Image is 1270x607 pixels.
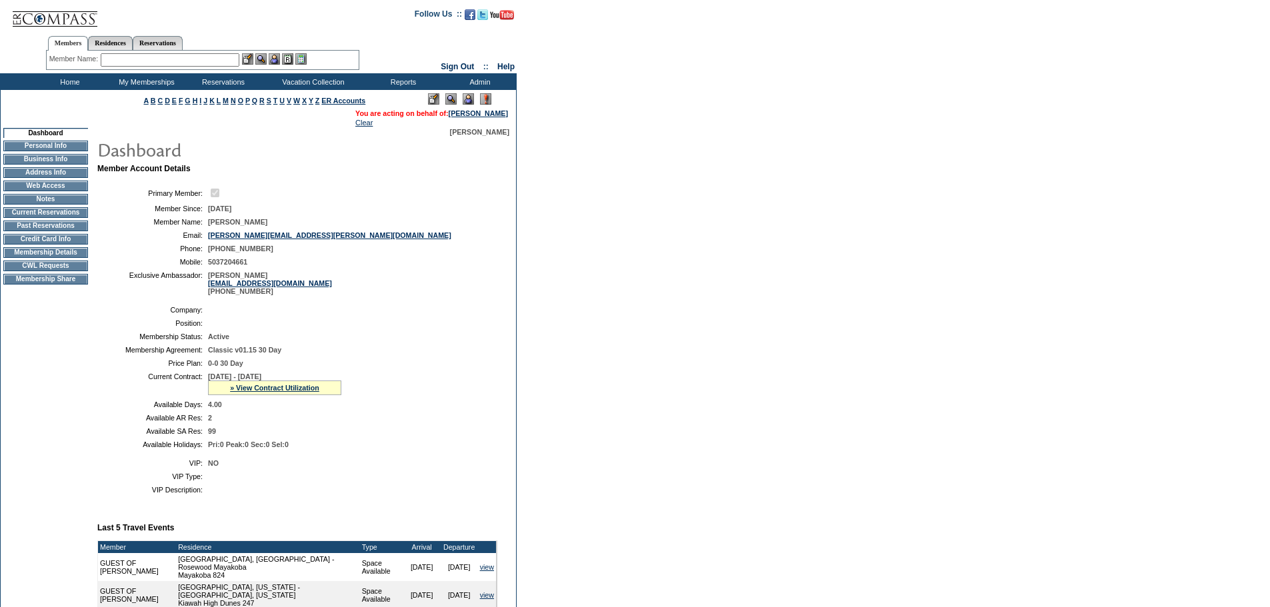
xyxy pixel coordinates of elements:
[3,234,88,245] td: Credit Card Info
[98,541,176,553] td: Member
[321,97,365,105] a: ER Accounts
[403,553,441,581] td: [DATE]
[255,53,267,65] img: View
[309,97,313,105] a: Y
[107,73,183,90] td: My Memberships
[208,346,281,354] span: Classic v01.15 30 Day
[97,164,191,173] b: Member Account Details
[103,205,203,213] td: Member Since:
[176,553,359,581] td: [GEOGRAPHIC_DATA], [GEOGRAPHIC_DATA] - Rosewood Mayakoba Mayakoba 824
[480,93,491,105] img: Log Concern/Member Elevation
[293,97,300,105] a: W
[103,359,203,367] td: Price Plan:
[157,97,163,105] a: C
[49,53,101,65] div: Member Name:
[497,62,515,71] a: Help
[208,359,243,367] span: 0-0 30 Day
[441,62,474,71] a: Sign Out
[208,279,332,287] a: [EMAIL_ADDRESS][DOMAIN_NAME]
[477,9,488,20] img: Follow us on Twitter
[172,97,177,105] a: E
[103,459,203,467] td: VIP:
[441,553,478,581] td: [DATE]
[208,205,231,213] span: [DATE]
[279,97,285,105] a: U
[3,167,88,178] td: Address Info
[480,591,494,599] a: view
[465,13,475,21] a: Become our fan on Facebook
[483,62,489,71] span: ::
[230,384,319,392] a: » View Contract Utilization
[450,128,509,136] span: [PERSON_NAME]
[267,97,271,105] a: S
[282,53,293,65] img: Reservations
[3,261,88,271] td: CWL Requests
[208,414,212,422] span: 2
[3,274,88,285] td: Membership Share
[208,400,222,408] span: 4.00
[3,181,88,191] td: Web Access
[480,563,494,571] a: view
[199,97,201,105] a: I
[88,36,133,50] a: Residences
[103,271,203,295] td: Exclusive Ambassador:
[260,73,363,90] td: Vacation Collection
[259,97,265,105] a: R
[97,523,174,532] b: Last 5 Travel Events
[30,73,107,90] td: Home
[3,141,88,151] td: Personal Info
[208,427,216,435] span: 99
[3,194,88,205] td: Notes
[415,8,462,24] td: Follow Us ::
[287,97,291,105] a: V
[103,440,203,448] td: Available Holidays:
[165,97,170,105] a: D
[179,97,183,105] a: F
[133,36,183,50] a: Reservations
[208,258,247,266] span: 5037204661
[440,73,517,90] td: Admin
[428,93,439,105] img: Edit Mode
[208,332,229,340] span: Active
[3,247,88,258] td: Membership Details
[103,427,203,435] td: Available SA Res:
[98,553,176,581] td: GUEST OF [PERSON_NAME]
[103,372,203,395] td: Current Contract:
[477,13,488,21] a: Follow us on Twitter
[209,97,215,105] a: K
[217,97,221,105] a: L
[242,53,253,65] img: b_edit.gif
[403,541,441,553] td: Arrival
[208,271,332,295] span: [PERSON_NAME] [PHONE_NUMBER]
[3,221,88,231] td: Past Reservations
[231,97,236,105] a: N
[273,97,278,105] a: T
[463,93,474,105] img: Impersonate
[355,119,373,127] a: Clear
[269,53,280,65] img: Impersonate
[183,73,260,90] td: Reservations
[441,541,478,553] td: Departure
[363,73,440,90] td: Reports
[245,97,250,105] a: P
[185,97,190,105] a: G
[252,97,257,105] a: Q
[151,97,156,105] a: B
[208,372,261,380] span: [DATE] - [DATE]
[176,541,359,553] td: Residence
[103,472,203,480] td: VIP Type:
[449,109,508,117] a: [PERSON_NAME]
[3,154,88,165] td: Business Info
[465,9,475,20] img: Become our fan on Facebook
[193,97,198,105] a: H
[103,258,203,266] td: Mobile:
[3,128,88,138] td: Dashboard
[315,97,320,105] a: Z
[223,97,229,105] a: M
[355,109,508,117] span: You are acting on behalf of:
[490,10,514,20] img: Subscribe to our YouTube Channel
[103,486,203,494] td: VIP Description:
[103,346,203,354] td: Membership Agreement:
[103,245,203,253] td: Phone:
[103,306,203,314] td: Company:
